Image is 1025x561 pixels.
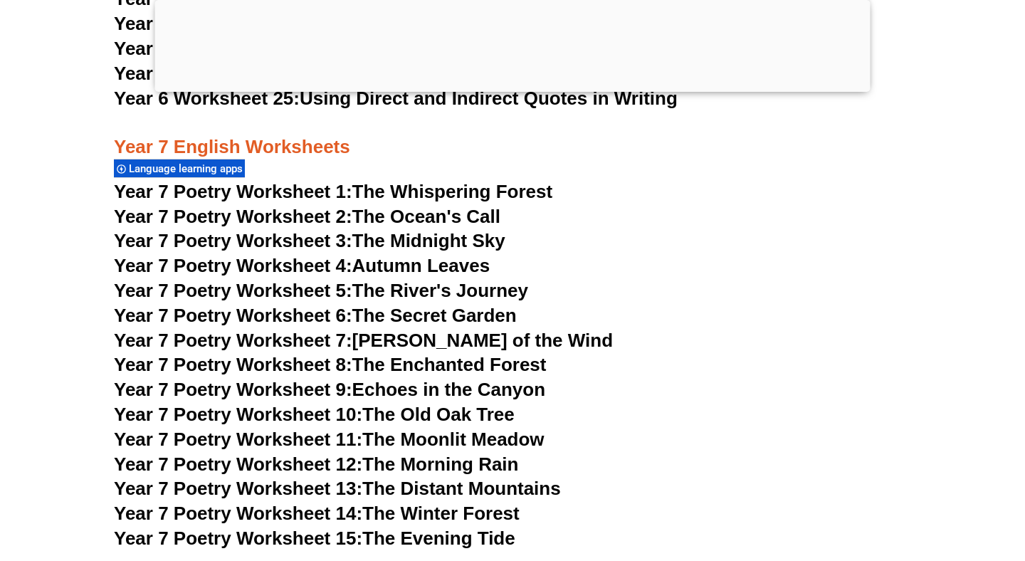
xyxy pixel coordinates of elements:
[114,255,490,276] a: Year 7 Poetry Worksheet 4:Autumn Leaves
[114,181,552,202] a: Year 7 Poetry Worksheet 1:The Whispering Forest
[114,528,515,549] a: Year 7 Poetry Worksheet 15:The Evening Tide
[114,230,352,251] span: Year 7 Poetry Worksheet 3:
[781,400,1025,561] iframe: Chat Widget
[114,404,362,425] span: Year 7 Poetry Worksheet 10:
[114,280,352,301] span: Year 7 Poetry Worksheet 5:
[114,88,300,109] span: Year 6 Worksheet 25:
[114,206,500,227] a: Year 7 Poetry Worksheet 2:The Ocean's Call
[114,404,515,425] a: Year 7 Poetry Worksheet 10:The Old Oak Tree
[114,181,352,202] span: Year 7 Poetry Worksheet 1:
[114,478,362,499] span: Year 7 Poetry Worksheet 13:
[114,478,561,499] a: Year 7 Poetry Worksheet 13:The Distant Mountains
[114,111,911,159] h3: Year 7 English Worksheets
[114,38,300,59] span: Year 6 Worksheet 23:
[114,330,352,351] span: Year 7 Poetry Worksheet 7:
[114,503,362,524] span: Year 7 Poetry Worksheet 14:
[114,230,505,251] a: Year 7 Poetry Worksheet 3:The Midnight Sky
[114,305,352,326] span: Year 7 Poetry Worksheet 6:
[114,429,362,450] span: Year 7 Poetry Worksheet 11:
[114,280,528,301] a: Year 7 Poetry Worksheet 5:The River's Journey
[114,305,517,326] a: Year 7 Poetry Worksheet 6:The Secret Garden
[114,379,545,400] a: Year 7 Poetry Worksheet 9:Echoes in the Canyon
[114,528,362,549] span: Year 7 Poetry Worksheet 15:
[114,13,661,34] a: Year 6 Worksheet 22:Understanding Tone and Mood in Writing
[114,206,352,227] span: Year 7 Poetry Worksheet 2:
[114,88,678,109] a: Year 6 Worksheet 25:Using Direct and Indirect Quotes in Writing
[114,330,613,351] a: Year 7 Poetry Worksheet 7:[PERSON_NAME] of the Wind
[114,429,545,450] a: Year 7 Poetry Worksheet 11:The Moonlit Meadow
[114,503,520,524] a: Year 7 Poetry Worksheet 14:The Winter Forest
[114,354,352,375] span: Year 7 Poetry Worksheet 8:
[114,453,362,475] span: Year 7 Poetry Worksheet 12:
[114,38,569,59] a: Year 6 Worksheet 23:Alliteration and Onomatopoeia
[114,63,572,84] a: Year 6 Worksheet 24:Persuasive Writing Techniques
[114,354,546,375] a: Year 7 Poetry Worksheet 8:The Enchanted Forest
[114,13,300,34] span: Year 6 Worksheet 22:
[114,379,352,400] span: Year 7 Poetry Worksheet 9:
[114,255,352,276] span: Year 7 Poetry Worksheet 4:
[114,159,245,178] div: Language learning apps
[114,453,518,475] a: Year 7 Poetry Worksheet 12:The Morning Rain
[129,162,247,175] span: Language learning apps
[114,63,300,84] span: Year 6 Worksheet 24:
